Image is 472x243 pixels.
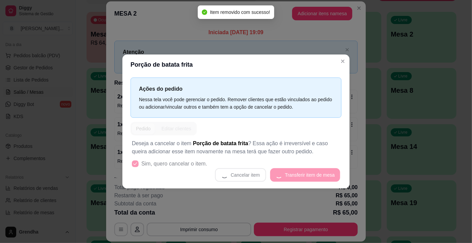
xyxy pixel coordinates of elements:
[193,140,249,146] span: Porção de batata frita
[139,96,333,111] div: Nessa tela você pode gerenciar o pedido. Remover clientes que estão vinculados ao pedido ou adici...
[132,139,340,156] p: Deseja a cancelar o item ? Essa ação é irreversível e caso queira adicionar esse item novamente n...
[210,9,270,15] span: Item removido com sucesso!
[337,56,348,67] button: Close
[202,9,207,15] span: check-circle
[139,85,333,93] p: Ações do pedido
[122,54,350,75] header: Porção de batata frita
